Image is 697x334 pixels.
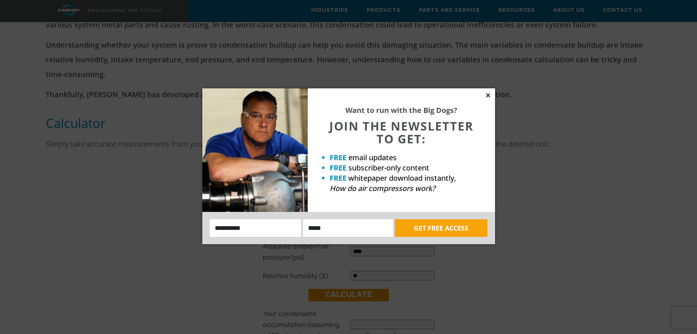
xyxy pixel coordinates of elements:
[348,173,456,183] span: whitepaper download instantly,
[303,219,393,237] input: Email
[330,153,346,162] strong: FREE
[330,173,346,183] strong: FREE
[348,163,429,173] span: subscriber-only content
[395,219,487,237] button: GET FREE ACCESS
[330,163,346,173] strong: FREE
[329,118,473,147] span: JOIN THE NEWSLETTER TO GET:
[210,219,301,237] input: Name:
[330,183,435,193] em: How do air compressors work?
[485,92,491,99] button: Close
[345,105,457,115] strong: Want to run with the Big Dogs?
[348,153,397,162] span: email updates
